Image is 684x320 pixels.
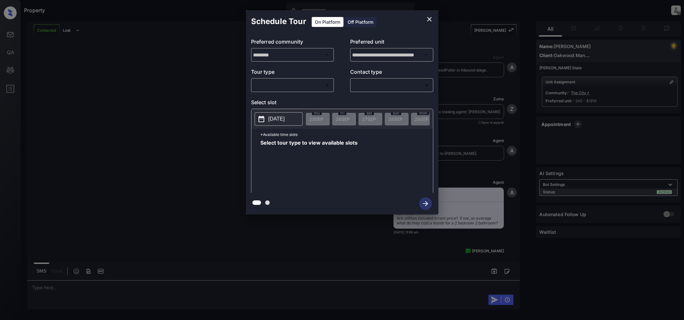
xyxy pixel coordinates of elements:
button: [DATE] [255,112,303,126]
p: Preferred unit [350,38,433,48]
h2: Schedule Tour [246,10,311,33]
p: Contact type [350,68,433,78]
p: Select slot [251,98,433,109]
span: Select tour type to view available slots [260,140,358,191]
button: close [423,13,436,26]
div: On Platform [312,17,343,27]
p: Tour type [251,68,334,78]
p: Preferred community [251,38,334,48]
p: *Available time slots [260,129,433,140]
div: Off Platform [344,17,376,27]
p: [DATE] [268,115,285,123]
